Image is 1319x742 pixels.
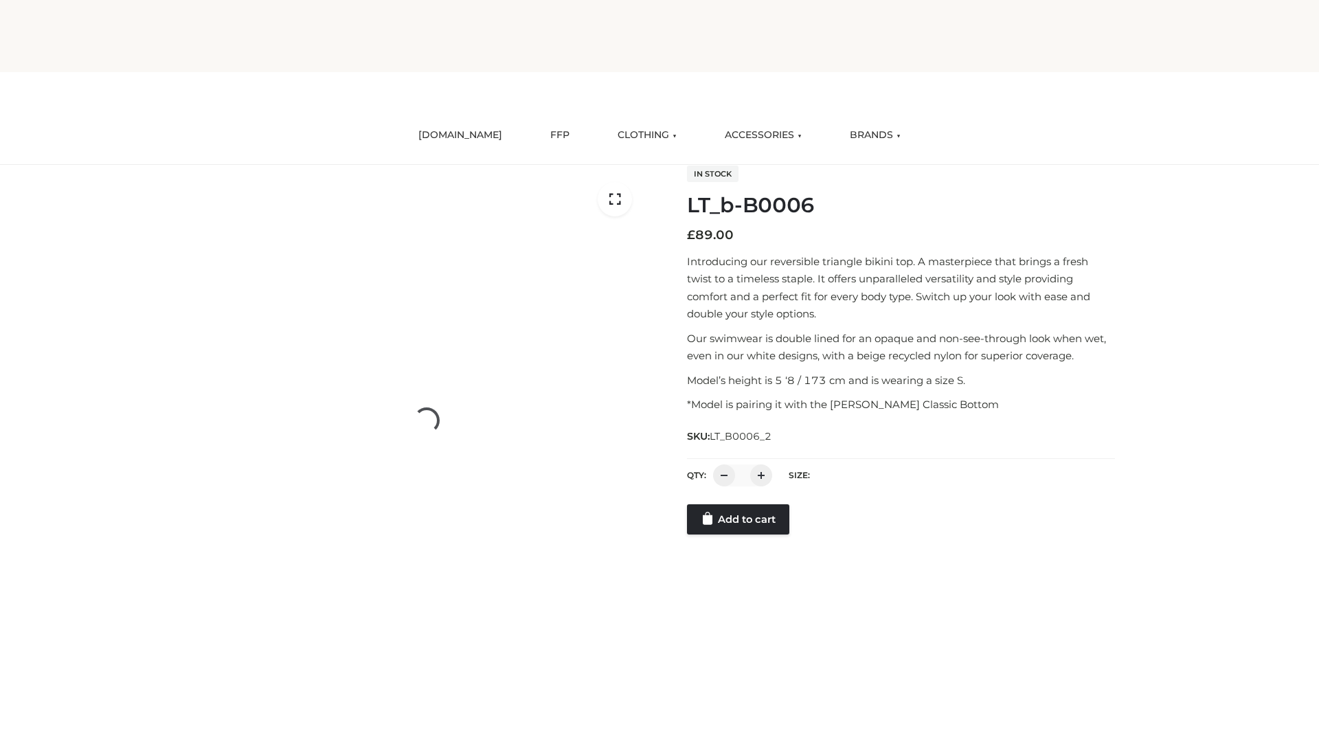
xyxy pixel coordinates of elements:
bdi: 89.00 [687,227,734,243]
a: ACCESSORIES [714,120,812,150]
p: Introducing our reversible triangle bikini top. A masterpiece that brings a fresh twist to a time... [687,253,1115,323]
label: QTY: [687,470,706,480]
h1: LT_b-B0006 [687,193,1115,218]
p: Our swimwear is double lined for an opaque and non-see-through look when wet, even in our white d... [687,330,1115,365]
span: In stock [687,166,739,182]
a: BRANDS [839,120,911,150]
a: Add to cart [687,504,789,535]
p: *Model is pairing it with the [PERSON_NAME] Classic Bottom [687,396,1115,414]
label: Size: [789,470,810,480]
span: LT_B0006_2 [710,430,771,442]
span: SKU: [687,428,773,445]
span: £ [687,227,695,243]
a: CLOTHING [607,120,687,150]
a: [DOMAIN_NAME] [408,120,512,150]
a: FFP [540,120,580,150]
p: Model’s height is 5 ‘8 / 173 cm and is wearing a size S. [687,372,1115,390]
